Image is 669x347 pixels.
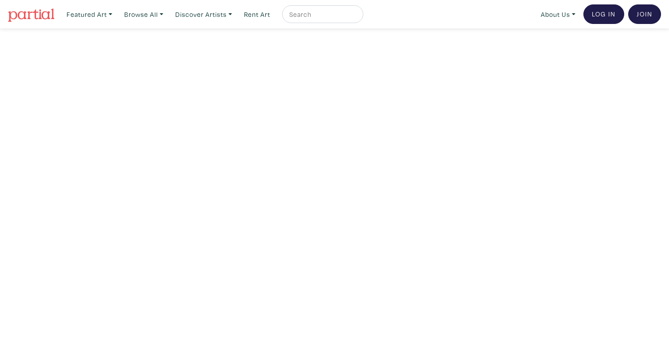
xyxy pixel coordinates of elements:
a: Rent Art [240,5,274,24]
a: About Us [537,5,579,24]
a: Log In [583,4,624,24]
a: Featured Art [63,5,116,24]
input: Search [288,9,355,20]
a: Join [628,4,661,24]
a: Discover Artists [171,5,236,24]
a: Browse All [120,5,167,24]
